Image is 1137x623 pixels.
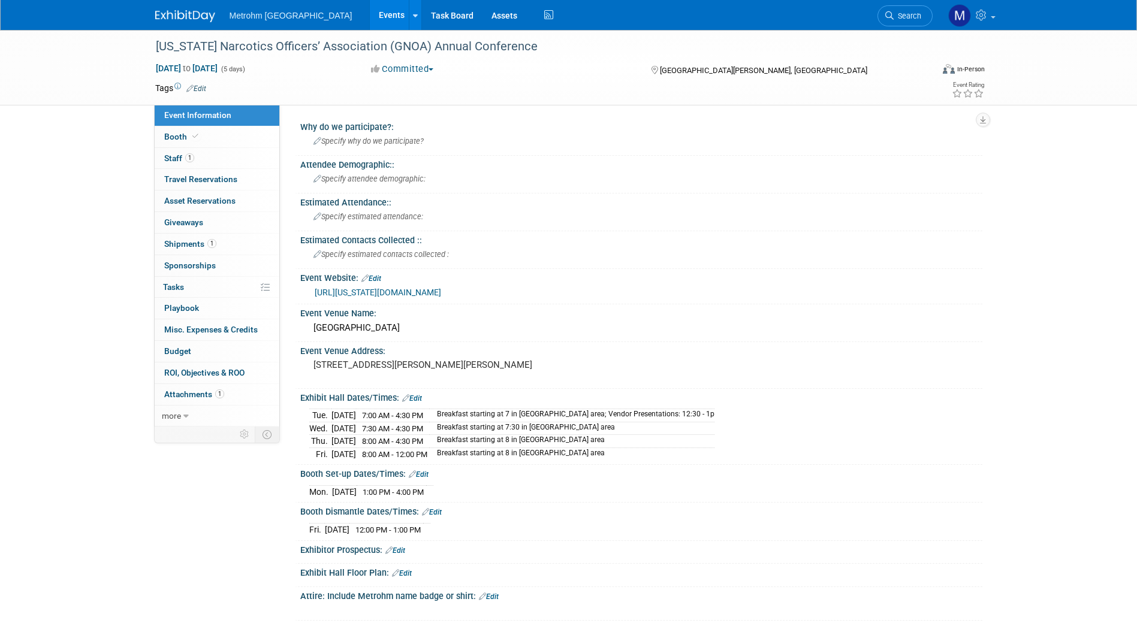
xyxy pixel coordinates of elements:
span: Giveaways [164,217,203,227]
span: Event Information [164,110,231,120]
div: Event Format [862,62,985,80]
div: Exhibit Hall Floor Plan: [300,564,982,579]
div: Booth Dismantle Dates/Times: [300,503,982,518]
span: Playbook [164,303,199,313]
a: Sponsorships [155,255,279,276]
div: Estimated Contacts Collected :: [300,231,982,246]
td: Breakfast starting at 8 in [GEOGRAPHIC_DATA] area [430,447,714,460]
a: Tasks [155,277,279,298]
img: ExhibitDay [155,10,215,22]
div: Why do we participate?: [300,118,982,133]
span: Misc. Expenses & Credits [164,325,258,334]
div: Event Website: [300,269,982,285]
span: Shipments [164,239,216,249]
td: Tags [155,82,206,94]
div: Event Venue Address: [300,342,982,357]
div: Attire: Include Metrohm name badge or shirt: [300,587,982,603]
a: Edit [409,470,429,479]
i: Booth reservation complete [192,133,198,140]
span: Specify why do we participate? [313,137,424,146]
td: Fri. [309,447,331,460]
span: Tasks [163,282,184,292]
span: 7:00 AM - 4:30 PM [362,411,423,420]
div: [GEOGRAPHIC_DATA] [309,319,973,337]
span: 12:00 PM - 1:00 PM [355,525,421,534]
a: Edit [422,508,442,516]
div: In-Person [957,65,985,74]
span: 1 [207,239,216,248]
a: Search [877,5,933,26]
span: (5 days) [220,65,245,73]
td: Mon. [309,485,332,498]
div: Event Venue Name: [300,304,982,319]
span: Specify estimated contacts collected : [313,250,449,259]
td: Breakfast starting at 7:30 in [GEOGRAPHIC_DATA] area [430,422,714,435]
a: Attachments1 [155,384,279,405]
a: Edit [186,84,206,93]
a: Giveaways [155,212,279,233]
span: Travel Reservations [164,174,237,184]
a: Shipments1 [155,234,279,255]
img: Format-Inperson.png [943,64,955,74]
div: Attendee Demographic:: [300,156,982,171]
td: [DATE] [331,422,356,435]
span: to [181,63,192,73]
div: Exhibitor Prospectus: [300,541,982,557]
img: Michelle Simoes [948,4,971,27]
a: ROI, Objectives & ROO [155,362,279,383]
td: [DATE] [332,485,357,498]
a: Edit [392,569,412,577]
td: Breakfast starting at 8 in [GEOGRAPHIC_DATA] area [430,435,714,448]
span: Search [894,11,921,20]
a: Misc. Expenses & Credits [155,319,279,340]
td: Personalize Event Tab Strip [234,427,255,442]
td: Toggle Event Tabs [255,427,279,442]
a: Edit [385,546,405,555]
td: [DATE] [331,447,356,460]
span: 8:00 AM - 4:30 PM [362,437,423,446]
span: 7:30 AM - 4:30 PM [362,424,423,433]
td: Tue. [309,409,331,422]
a: Budget [155,341,279,362]
span: more [162,411,181,421]
span: Specify estimated attendance: [313,212,423,221]
span: [GEOGRAPHIC_DATA][PERSON_NAME], [GEOGRAPHIC_DATA] [660,66,867,75]
span: Sponsorships [164,261,216,270]
td: Breakfast starting at 7 in [GEOGRAPHIC_DATA] area; Vendor Presentations: 12:30 - 1p [430,409,714,422]
a: more [155,406,279,427]
pre: [STREET_ADDRESS][PERSON_NAME][PERSON_NAME] [313,359,571,370]
span: Booth [164,132,201,141]
span: 1 [185,153,194,162]
span: [DATE] [DATE] [155,63,218,74]
span: Specify attendee demographic: [313,174,426,183]
span: Staff [164,153,194,163]
td: [DATE] [331,435,356,448]
a: Staff1 [155,148,279,169]
div: Booth Set-up Dates/Times: [300,465,982,480]
button: Committed [367,63,438,75]
a: Edit [402,394,422,403]
td: Thu. [309,435,331,448]
a: Playbook [155,298,279,319]
a: Edit [479,592,499,601]
span: ROI, Objectives & ROO [164,368,245,377]
td: [DATE] [325,523,349,536]
a: Asset Reservations [155,190,279,211]
div: Estimated Attendance:: [300,193,982,208]
td: Fri. [309,523,325,536]
span: Budget [164,346,191,356]
a: Travel Reservations [155,169,279,190]
span: Metrohm [GEOGRAPHIC_DATA] [230,11,352,20]
a: Event Information [155,105,279,126]
a: [URL][US_STATE][DOMAIN_NAME] [315,288,441,297]
div: Event Rating [952,82,984,88]
span: 1:00 PM - 4:00 PM [363,488,424,497]
span: 8:00 AM - 12:00 PM [362,450,427,459]
span: 1 [215,389,224,398]
div: Exhibit Hall Dates/Times: [300,389,982,404]
span: Asset Reservations [164,196,236,205]
a: Booth [155,126,279,147]
a: Edit [361,274,381,283]
div: [US_STATE] Narcotics Officers’ Association (GNOA) Annual Conference [152,36,915,58]
td: [DATE] [331,409,356,422]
